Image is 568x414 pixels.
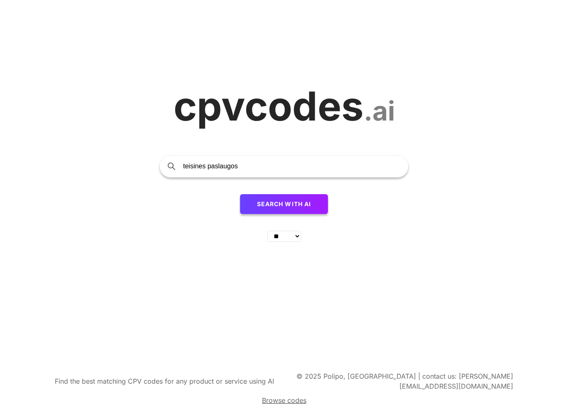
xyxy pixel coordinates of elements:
[183,155,400,177] input: Search products or services...
[174,82,395,130] a: cpvcodes.ai
[364,95,395,127] span: .ai
[174,82,364,130] span: cpvcodes
[257,200,311,207] span: Search with AI
[296,372,513,390] span: © 2025 Polipo, [GEOGRAPHIC_DATA] | contact us: [PERSON_NAME][EMAIL_ADDRESS][DOMAIN_NAME]
[240,194,328,214] button: Search with AI
[55,377,274,385] span: Find the best matching CPV codes for any product or service using AI
[262,395,306,405] a: Browse codes
[262,396,306,404] span: Browse codes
